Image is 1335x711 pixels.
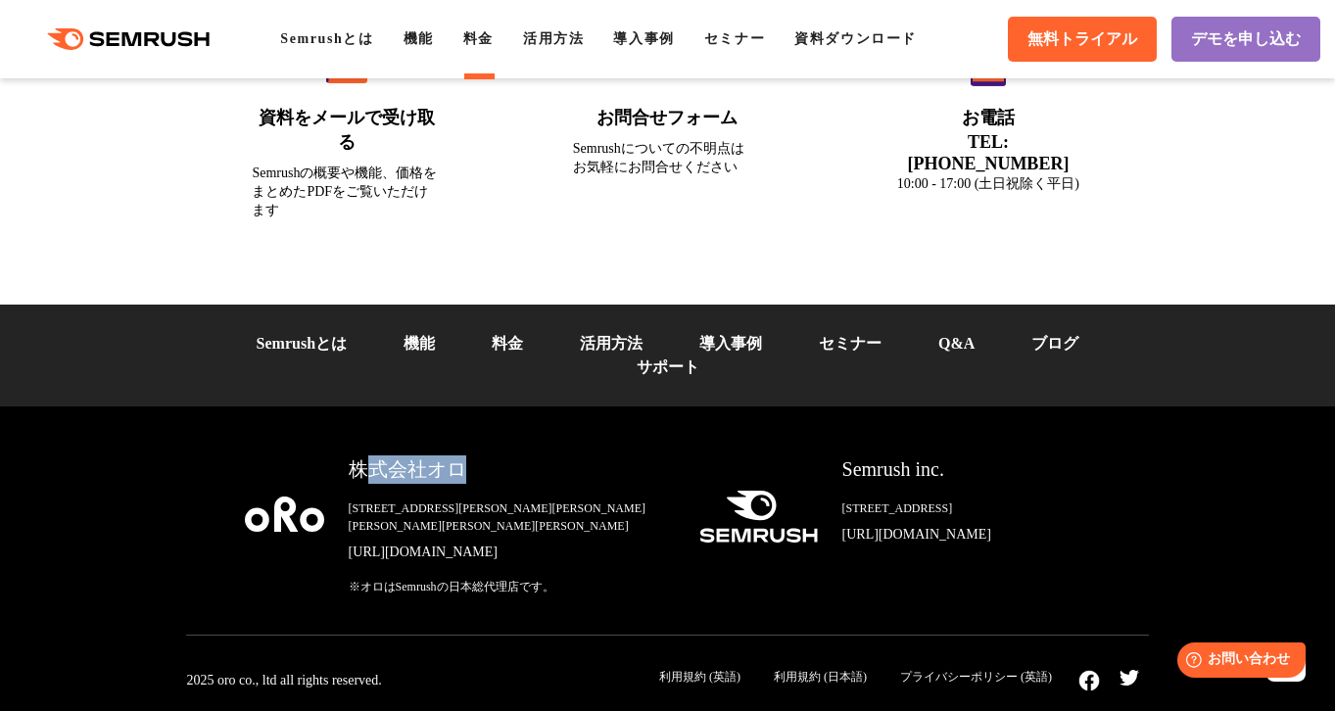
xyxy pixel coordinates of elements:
img: oro company [245,497,323,532]
a: [URL][DOMAIN_NAME] [349,543,668,562]
a: サポート [637,358,699,375]
a: 利用規約 (日本語) [774,670,867,684]
div: Semrushの概要や機能、価格をまとめたPDFをご覧いただけます [252,164,441,219]
div: 株式会社オロ [349,455,668,484]
img: facebook [1078,670,1100,691]
a: 機能 [404,335,435,352]
span: 無料トライアル [1027,29,1137,50]
a: 無料トライアル [1008,17,1157,62]
a: プライバシーポリシー (英語) [900,670,1052,684]
a: 活用方法 [523,31,584,46]
div: Semrush inc. [842,455,1090,484]
a: 料金 [492,335,523,352]
a: ブログ [1031,335,1078,352]
div: お問合せフォーム [573,106,762,130]
div: 10:00 - 17:00 (土日祝除く平日) [893,174,1082,193]
span: デモを申し込む [1191,29,1301,50]
a: セミナー [704,31,765,46]
a: 資料ダウンロード [794,31,917,46]
a: 機能 [404,31,434,46]
a: 利用規約 (英語) [659,670,740,684]
div: Semrushについての不明点は お気軽にお問合せください [573,139,762,176]
a: Q&A [938,335,975,352]
a: Semrushとは [280,31,373,46]
div: 2025 oro co., ltd all rights reserved. [186,672,381,689]
a: [URL][DOMAIN_NAME] [842,525,1090,545]
div: お電話 [893,106,1082,130]
div: [STREET_ADDRESS] [842,499,1090,517]
a: セミナー [819,335,882,352]
a: 導入事例 [699,335,762,352]
div: ※オロはSemrushの日本総代理店です。 [349,578,668,595]
div: 資料をメールで受け取る [252,106,441,155]
img: twitter [1120,670,1139,686]
a: 活用方法 [580,335,643,352]
a: 料金 [463,31,494,46]
a: Semrushとは [257,335,347,352]
iframe: Help widget launcher [1161,635,1313,689]
a: デモを申し込む [1171,17,1320,62]
a: 導入事例 [613,31,674,46]
div: TEL: [PHONE_NUMBER] [893,131,1082,174]
div: [STREET_ADDRESS][PERSON_NAME][PERSON_NAME][PERSON_NAME][PERSON_NAME][PERSON_NAME] [349,499,668,535]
